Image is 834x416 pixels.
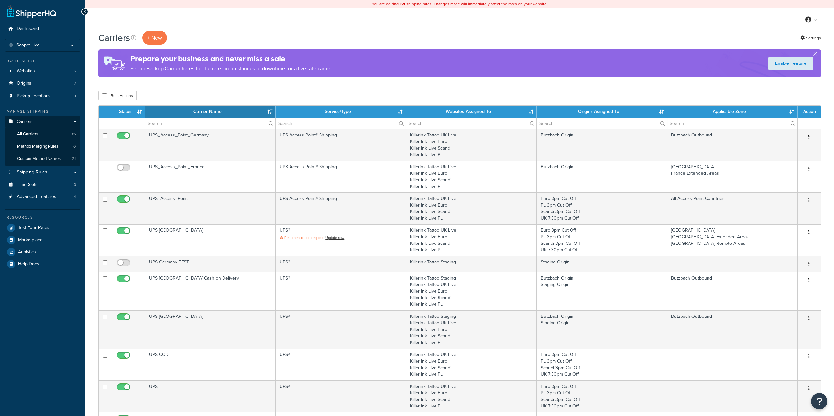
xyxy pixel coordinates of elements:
[537,106,667,118] th: Origins Assigned To: activate to sort column ascending
[142,31,167,45] button: + New
[7,5,56,18] a: ShipperHQ Home
[5,258,80,270] a: Help Docs
[667,129,798,161] td: Butzbach Outbound
[5,140,80,153] li: Method Merging Rules
[537,118,667,129] input: Search
[406,272,536,310] td: Killerink Tattoo Staging Killerink Tattoo UK Live Killer Ink Live Euro Killer Ink Live Scandi Kil...
[18,225,49,231] span: Test Your Rates
[17,131,38,137] span: All Carriers
[18,262,39,267] span: Help Docs
[284,235,324,240] span: Reauthentication required
[5,153,80,165] a: Custom Method Names 21
[276,256,406,272] td: UPS®
[5,234,80,246] a: Marketplace
[276,380,406,412] td: UPS®
[406,224,536,256] td: Killerink Tattoo UK Live Killer Ink Live Euro Killer Ink Live Scandi Killer Ink Live PL
[537,310,667,349] td: Butzbach Origin Staging Origin
[145,106,276,118] th: Carrier Name: activate to sort column ascending
[537,192,667,224] td: Euro 3pm Cut Off PL 3pm Cut Off Scandi 3pm Cut Off UK 7:30pm Cut Off
[17,182,38,188] span: Time Slots
[5,58,80,64] div: Basic Setup
[16,43,40,48] span: Scope: Live
[5,65,80,77] a: Websites 5
[537,349,667,380] td: Euro 3pm Cut Off PL 3pm Cut Off Scandi 3pm Cut Off UK 7:30pm Cut Off
[406,118,536,129] input: Search
[145,129,276,161] td: UPS_Access_Point_Germany
[5,215,80,220] div: Resources
[5,191,80,203] li: Advanced Features
[406,349,536,380] td: Killerink Tattoo UK Live Killer Ink Live Euro Killer Ink Live Scandi Killer Ink Live PL
[98,31,130,44] h1: Carriers
[111,106,145,118] th: Status: activate to sort column ascending
[276,118,406,129] input: Search
[811,393,827,409] button: Open Resource Center
[276,310,406,349] td: UPS®
[17,156,61,162] span: Custom Method Names
[5,78,80,90] a: Origins 7
[17,119,33,125] span: Carriers
[145,256,276,272] td: UPS Germany TEST
[537,272,667,310] td: Butzbach Origin Staging Origin
[145,349,276,380] td: UPS COD
[145,310,276,349] td: UPS [GEOGRAPHIC_DATA]
[17,170,47,175] span: Shipping Rules
[72,131,76,137] span: 15
[5,90,80,102] a: Pickup Locations 1
[537,161,667,192] td: Butzbach Origin
[5,140,80,153] a: Method Merging Rules 0
[145,161,276,192] td: UPS_Access_Point_France
[406,192,536,224] td: Killerink Tattoo UK Live Killer Ink Live Euro Killer Ink Live Scandi Killer Ink Live PL
[5,128,80,140] li: All Carriers
[276,129,406,161] td: UPS Access Point® Shipping
[17,68,35,74] span: Websites
[5,90,80,102] li: Pickup Locations
[17,26,39,32] span: Dashboard
[5,153,80,165] li: Custom Method Names
[406,310,536,349] td: Killerink Tattoo Staging Killerink Tattoo UK Live Killer Ink Live Euro Killer Ink Live Scandi Kil...
[5,191,80,203] a: Advanced Features 4
[75,93,76,99] span: 1
[74,68,76,74] span: 5
[667,161,798,192] td: [GEOGRAPHIC_DATA] France Extended Areas
[74,182,76,188] span: 0
[537,224,667,256] td: Euro 3pm Cut Off PL 3pm Cut Off Scandi 3pm Cut Off UK 7:30pm Cut Off
[276,272,406,310] td: UPS®
[276,161,406,192] td: UPS Access Point® Shipping
[145,192,276,224] td: UPS_Access_Point
[5,23,80,35] a: Dashboard
[5,246,80,258] a: Analytics
[276,224,406,256] td: UPS®
[406,161,536,192] td: Killerink Tattoo UK Live Killer Ink Live Euro Killer Ink Live Scandi Killer Ink Live PL
[5,116,80,128] a: Carriers
[5,116,80,166] li: Carriers
[72,156,76,162] span: 21
[276,106,406,118] th: Service/Type: activate to sort column ascending
[276,349,406,380] td: UPS®
[17,93,51,99] span: Pickup Locations
[798,106,821,118] th: Action
[145,118,275,129] input: Search
[5,78,80,90] li: Origins
[5,65,80,77] li: Websites
[537,380,667,412] td: Euro 3pm Cut Off PL 3pm Cut Off Scandi 3pm Cut Off UK 7:30pm Cut Off
[5,179,80,191] a: Time Slots 0
[5,128,80,140] a: All Carriers 15
[73,144,76,149] span: 0
[667,310,798,349] td: Butzbach Outbound
[5,166,80,178] a: Shipping Rules
[667,192,798,224] td: All Access Point Countries
[145,224,276,256] td: UPS [GEOGRAPHIC_DATA]
[667,272,798,310] td: Butzbach Outbound
[406,106,536,118] th: Websites Assigned To: activate to sort column ascending
[5,222,80,234] a: Test Your Rates
[537,129,667,161] td: Butzbach Origin
[74,81,76,86] span: 7
[398,1,406,7] b: LIVE
[667,106,798,118] th: Applicable Zone: activate to sort column ascending
[406,256,536,272] td: Killerink Tattoo Staging
[537,256,667,272] td: Staging Origin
